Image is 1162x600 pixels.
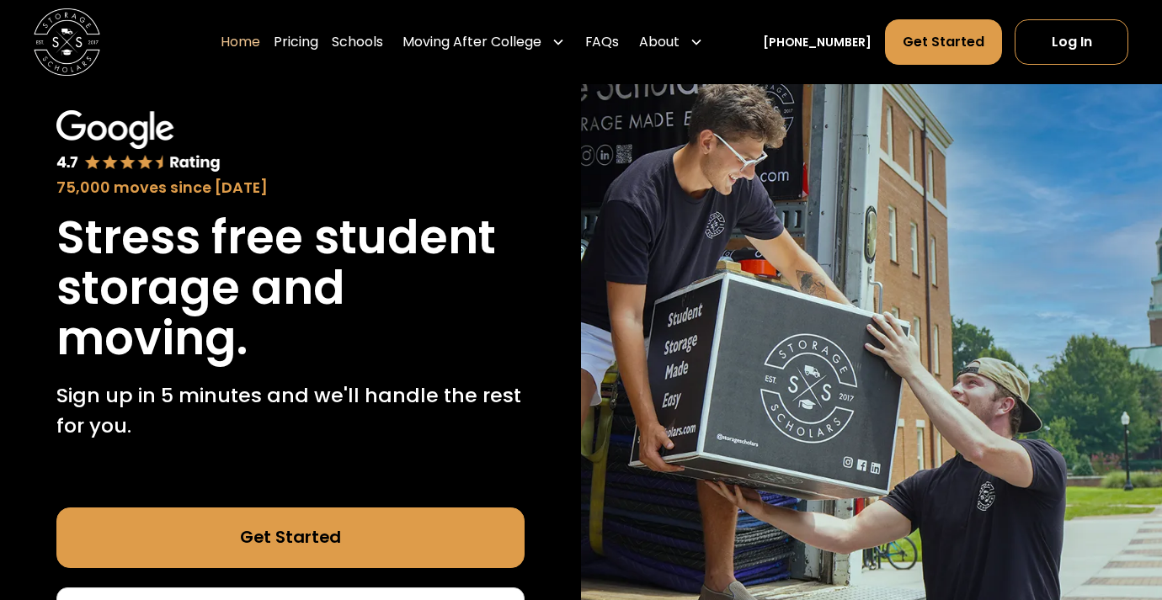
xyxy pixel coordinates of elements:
img: Google 4.7 star rating [56,110,220,173]
img: Storage Scholars main logo [34,8,100,75]
a: [PHONE_NUMBER] [763,33,871,50]
a: Log In [1015,19,1128,65]
a: Get Started [885,19,1002,65]
a: Pricing [274,19,318,66]
a: Get Started [56,507,525,567]
h1: Stress free student storage and moving. [56,212,525,364]
div: About [639,32,680,52]
div: Moving After College [396,19,572,66]
a: Schools [332,19,383,66]
div: About [632,19,710,66]
a: Home [221,19,260,66]
a: home [34,8,100,75]
div: Moving After College [402,32,541,52]
div: 75,000 moves since [DATE] [56,177,525,199]
a: FAQs [585,19,619,66]
p: Sign up in 5 minutes and we'll handle the rest for you. [56,380,525,440]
